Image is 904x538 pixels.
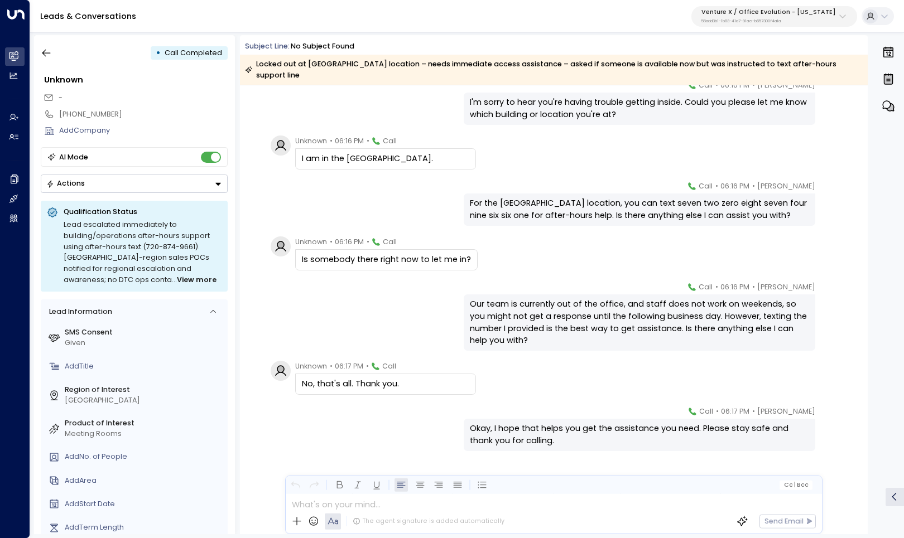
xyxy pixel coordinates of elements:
[470,96,809,120] div: I'm sorry to hear you're having trouble getting inside. Could you please let me know which buildi...
[65,361,224,372] div: AddTitle
[65,395,224,406] div: [GEOGRAPHIC_DATA]
[699,282,713,293] span: Call
[820,181,840,201] img: 12_headshot.jpg
[65,418,224,429] label: Product of Interest
[65,452,224,462] div: AddNo. of People
[353,517,504,526] div: The agent signature is added automatically
[752,406,755,417] span: •
[245,59,862,81] div: Locked out at [GEOGRAPHIC_DATA] location – needs immediate access assistance – asked if someone i...
[757,282,815,293] span: [PERSON_NAME]
[59,125,228,136] div: AddCompany
[295,236,327,248] span: Unknown
[335,236,364,248] span: 06:16 PM
[383,236,397,248] span: Call
[820,282,840,302] img: 12_headshot.jpg
[288,478,302,492] button: Undo
[715,282,718,293] span: •
[382,361,396,372] span: Call
[783,482,809,488] span: Cc Bcc
[752,80,755,91] span: •
[291,41,354,52] div: No subject found
[691,6,857,27] button: Venture X / Office Evolution - [US_STATE]55add3b1-1b83-41a7-91ae-b657300f4a1a
[699,406,713,417] span: Call
[820,406,840,426] img: 12_headshot.jpg
[715,80,718,91] span: •
[295,361,327,372] span: Unknown
[720,80,749,91] span: 06:16 PM
[752,282,755,293] span: •
[757,406,815,417] span: [PERSON_NAME]
[44,74,228,86] div: Unknown
[715,181,718,192] span: •
[64,207,222,217] p: Qualification Status
[470,197,809,221] div: For the [GEOGRAPHIC_DATA] location, you can text seven two zero eight seven four nine six six one...
[720,181,749,192] span: 06:16 PM
[41,175,228,193] button: Actions
[330,135,333,147] span: •
[59,152,88,163] div: AI Mode
[65,499,224,510] div: AddStart Date
[65,476,224,486] div: AddArea
[335,135,364,147] span: 06:16 PM
[59,93,62,102] span: -
[335,361,363,372] span: 06:17 PM
[366,361,369,372] span: •
[45,307,112,317] div: Lead Information
[699,181,713,192] span: Call
[752,181,755,192] span: •
[177,274,217,285] span: View more
[757,80,815,91] span: [PERSON_NAME]
[65,385,224,395] label: Region of Interest
[699,80,713,91] span: Call
[65,327,224,338] label: SMS Consent
[794,482,796,488] span: |
[780,480,812,489] button: Cc|Bcc
[470,423,809,447] div: Okay, I hope that helps you get the assistance you need. Please stay safe and thank you for calling.
[59,109,228,120] div: [PHONE_NUMBER]
[65,522,224,533] div: AddTerm Length
[302,153,469,165] div: I am in the [GEOGRAPHIC_DATA].
[470,298,809,346] div: Our team is currently out of the office, and staff does not work on weekends, so you might not ge...
[367,236,369,248] span: •
[64,219,222,285] div: Lead escalated immediately to building/operations after-hours support using after-hours text (720...
[245,41,290,51] span: Subject Line:
[302,254,471,266] div: Is somebody there right now to let me in?
[41,175,228,193] div: Button group with a nested menu
[330,236,333,248] span: •
[367,135,369,147] span: •
[716,406,719,417] span: •
[65,338,224,348] div: Given
[40,11,136,22] a: Leads & Conversations
[701,9,836,16] p: Venture X / Office Evolution - [US_STATE]
[165,48,222,57] span: Call Completed
[295,135,327,147] span: Unknown
[383,135,397,147] span: Call
[65,429,224,439] div: Meeting Rooms
[720,282,749,293] span: 06:16 PM
[757,181,815,192] span: [PERSON_NAME]
[46,179,85,188] div: Actions
[701,19,836,23] p: 55add3b1-1b83-41a7-91ae-b657300f4a1a
[307,478,321,492] button: Redo
[330,361,333,372] span: •
[156,44,161,62] div: •
[302,378,469,390] div: No, that's all. Thank you.
[721,406,749,417] span: 06:17 PM
[820,80,840,100] img: 12_headshot.jpg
